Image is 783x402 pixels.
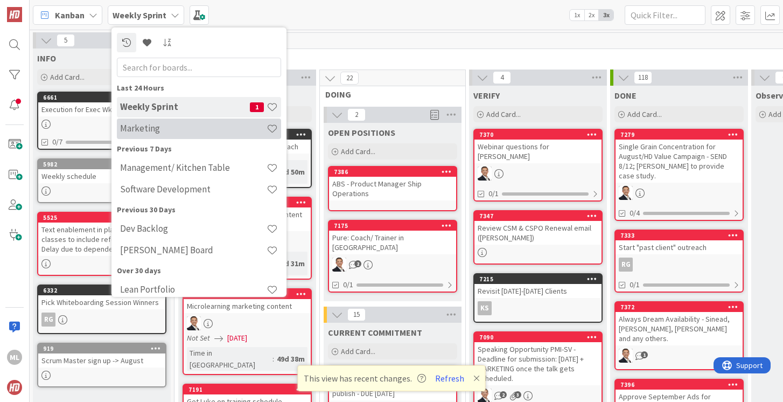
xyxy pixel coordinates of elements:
div: Weekly schedule [38,169,165,183]
div: 5982Weekly schedule [38,160,165,183]
button: Refresh [431,371,468,385]
div: RG [619,258,633,272]
a: 7333Start "past client" outreachRG0/1 [614,230,744,293]
div: RG [616,258,743,272]
div: Previous 30 Days [117,204,281,216]
span: 0/1 [343,279,353,290]
div: 5525 [43,214,165,221]
span: DOING [325,89,452,100]
div: 49d 38m [274,353,307,365]
div: Text enablement in place for public classes to include referrals (Verse) Delay due to dependencies [38,223,165,256]
div: 7090 [479,334,602,341]
b: Weekly Sprint [113,10,166,20]
div: 6661 [43,94,165,101]
img: SL [332,258,346,272]
h4: [PERSON_NAME] Board [120,245,267,255]
h4: Dev Backlog [120,223,267,234]
div: 6332 [38,286,165,295]
span: CURRENT COMMITMENT [328,327,422,338]
a: 7372Always Dream Availability - Sinead, [PERSON_NAME], [PERSON_NAME] and any others.SL [614,301,744,370]
div: Time in [GEOGRAPHIC_DATA] [187,347,272,371]
span: 0/4 [630,207,640,219]
div: 919 [38,344,165,354]
div: Speaking Opportunity PMI-SV - Deadline for submission: [DATE] + MARKETING once the talk gets sche... [474,342,602,385]
div: ML [7,350,22,365]
div: 5525Text enablement in place for public classes to include referrals (Verse) Delay due to depende... [38,213,165,256]
span: DONE [614,90,637,101]
div: 7372Always Dream Availability - Sinead, [PERSON_NAME], [PERSON_NAME] and any others. [616,302,743,345]
img: SL [619,349,633,363]
div: 7191 [184,385,311,394]
div: RG [38,313,165,327]
div: 7370 [479,131,602,138]
div: 7386 [334,168,456,176]
div: 7333Start "past client" outreach [616,231,743,254]
span: 0/1 [488,188,499,199]
div: 7175Pure: Coach/ Trainer in [GEOGRAPHIC_DATA] [329,221,456,254]
div: Scrum Master sign up -> August [38,354,165,368]
div: SL [616,186,743,200]
div: 5982 [38,160,165,169]
div: 7333 [620,232,743,239]
span: 1 [641,351,648,358]
div: KS [478,301,492,315]
div: RG [41,313,55,327]
div: Previous 7 Days [117,143,281,155]
div: 7209Microlearning marketing content [184,289,311,313]
div: 7279 [616,130,743,140]
div: SL [616,349,743,363]
div: Revisit [DATE]-[DATE] Clients [474,284,602,298]
a: 7370Webinar questions for [PERSON_NAME]SL0/1 [473,129,603,202]
div: 45d 31m [274,258,307,269]
div: Over 30 days [117,265,281,276]
div: 7090Speaking Opportunity PMI-SV - Deadline for submission: [DATE] + MARKETING once the talk gets ... [474,332,602,385]
div: 7215Revisit [DATE]-[DATE] Clients [474,274,602,298]
a: 6332Pick Whiteboarding Session WinnersRG [37,285,166,334]
div: Last 24 Hours [117,82,281,94]
div: 7090 [474,332,602,342]
div: 919Scrum Master sign up -> August [38,344,165,368]
div: 7215 [479,275,602,283]
h4: Weekly Sprint [120,101,250,112]
h4: Marketing [120,123,267,134]
a: 7175Pure: Coach/ Trainer in [GEOGRAPHIC_DATA]SL0/1 [328,220,457,293]
span: 118 [634,71,652,84]
a: 6661Execution for Exec Wksh0/7 [37,92,166,150]
a: 7347Review CSM & CSPO Renewal email ([PERSON_NAME]) [473,210,603,265]
a: 919Scrum Master sign up -> August [37,343,166,387]
div: 5525 [38,213,165,223]
div: Webinar questions for [PERSON_NAME] [474,140,602,163]
span: 2 [354,260,361,267]
img: avatar [7,380,22,395]
div: SL [474,167,602,181]
span: This view has recent changes. [304,372,426,385]
div: 7370Webinar questions for [PERSON_NAME] [474,130,602,163]
div: Execution for Exec Wksh [38,102,165,116]
span: Add Card... [341,147,375,156]
div: Review CSM & CSPO Renewal email ([PERSON_NAME]) [474,221,602,245]
span: Add Card... [627,109,662,119]
div: Pick Whiteboarding Session Winners [38,295,165,309]
div: 7386 [329,167,456,177]
span: 3x [599,10,613,20]
h4: Lean Portfolio [120,284,267,295]
a: 7279Single Grain Concentration for August/HD Value Campaign - SEND 8/12; [PERSON_NAME] to provide... [614,129,744,221]
div: 7347Review CSM & CSPO Renewal email ([PERSON_NAME]) [474,211,602,245]
div: 7279 [620,131,743,138]
span: 22 [340,72,359,85]
a: 5982Weekly schedule [37,158,166,203]
div: Always Dream Availability - Sinead, [PERSON_NAME], [PERSON_NAME] and any others. [616,312,743,345]
div: Pure: Coach/ Trainer in [GEOGRAPHIC_DATA] [329,231,456,254]
a: 7386ABS - Product Manager Ship Operations [328,166,457,211]
div: 20d 50m [274,166,307,178]
div: 7372 [616,302,743,312]
div: 5982 [43,161,165,168]
div: 7396 [616,380,743,390]
span: [DATE] [227,332,247,344]
input: Search for boards... [117,58,281,77]
a: 7209Microlearning marketing contentSLNot Set[DATE]Time in [GEOGRAPHIC_DATA]:49d 38m [183,288,312,375]
span: 2 [500,391,507,398]
span: 15 [347,308,366,321]
span: 0/7 [52,136,62,148]
div: 7347 [479,212,602,220]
